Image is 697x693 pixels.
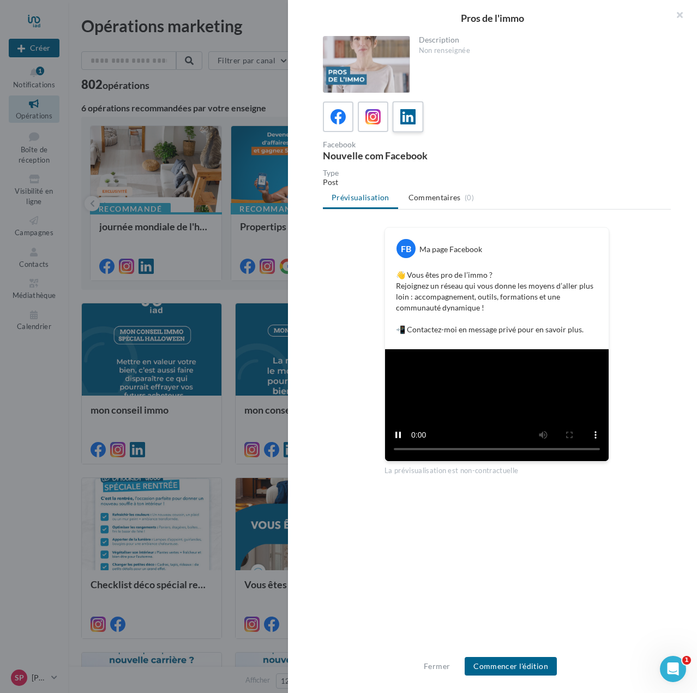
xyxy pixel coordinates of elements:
div: Remplir mes infos [42,252,190,282]
div: Description [419,36,663,44]
div: Ma page Facebook [419,244,482,255]
span: 1 [682,656,691,665]
b: Informations personnelles [42,230,141,250]
button: Fermer [419,660,454,673]
a: [EMAIL_ADDRESS][DOMAIN_NAME] [47,97,200,107]
div: La prévisualisation est non-contractuelle [384,462,609,476]
div: Pros de l'immo [305,13,680,23]
div: Facebook [323,141,492,148]
div: Débuter avec les campagnes publicitaires [15,43,203,82]
p: Environ 12 minutes [133,145,207,156]
a: Remplir mes infos [42,260,137,282]
button: go back [7,4,28,25]
p: 5 étapes [11,145,44,156]
div: Suivez ce pas à pas et si besoin, écrivez-nous à [15,82,203,109]
button: Commencer l'édition [465,657,557,676]
div: Post [323,177,671,188]
p: 👋 Vous êtes pro de l’immo ? Rejoignez un réseau qui vous donne les moyens d’aller plus loin : acc... [396,270,598,335]
div: Nouvelle com Facebook [323,151,492,160]
div: Renseignez vos informations obligatoires [42,191,185,213]
div: 1Renseignez vos informations obligatoires [20,187,198,213]
div: Renseignez un moyen de paiement [42,334,185,345]
span: Commentaires [408,192,461,203]
div: Vérifiez vos champs de personnalisation [42,375,185,397]
img: Profile image for Service-Client [49,115,66,133]
div: FB [396,239,416,258]
div: 2Renseignez un moyen de paiement [20,330,198,348]
b: Gérer mon compte > [42,218,163,238]
span: (0) [465,193,474,202]
div: Aller dans l'onglet " ". [42,217,190,252]
div: Non renseignée [419,46,663,56]
div: 3Vérifiez vos champs de personnalisation [20,372,198,397]
button: Marquer comme terminée [42,304,153,316]
div: Type [323,169,671,177]
div: Service-Client de Digitaleo [70,118,170,129]
iframe: Intercom live chat [660,656,686,682]
div: Fermer [191,5,211,25]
